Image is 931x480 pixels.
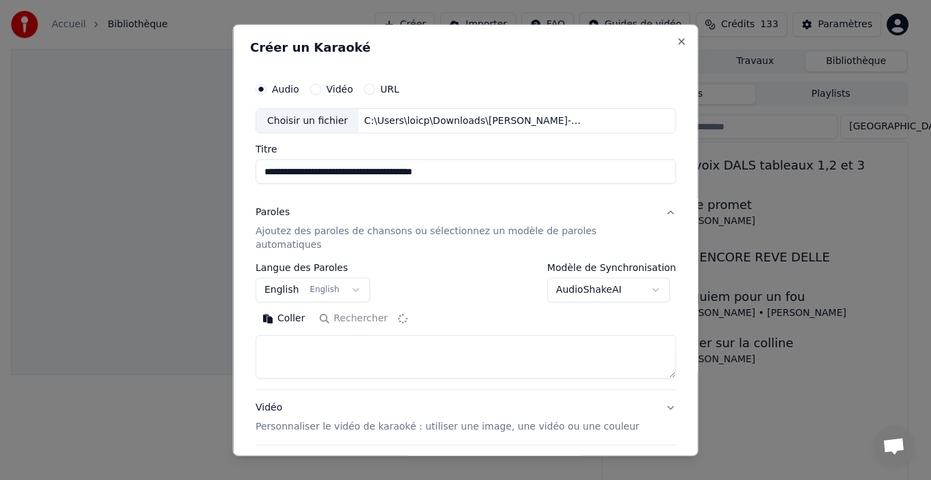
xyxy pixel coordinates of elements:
[256,263,370,272] label: Langue des Paroles
[380,84,399,93] label: URL
[256,225,654,252] p: Ajoutez des paroles de chansons ou sélectionnez un modèle de paroles automatiques
[256,390,676,445] button: VidéoPersonnaliser le vidéo de karaoké : utiliser une image, une vidéo ou une couleur
[256,401,639,434] div: Vidéo
[256,195,676,263] button: ParolesAjoutez des paroles de chansons ou sélectionnez un modèle de paroles automatiques
[547,263,675,272] label: Modèle de Synchronisation
[256,144,676,154] label: Titre
[358,114,590,127] div: C:\Users\loicp\Downloads\[PERSON_NAME]-Les lacs du Connemara-paroles.mp3
[256,206,290,219] div: Paroles
[250,41,682,53] h2: Créer un Karaoké
[256,263,676,389] div: ParolesAjoutez des paroles de chansons ou sélectionnez un modèle de paroles automatiques
[256,308,312,330] button: Coller
[326,84,352,93] label: Vidéo
[256,420,639,434] p: Personnaliser le vidéo de karaoké : utiliser une image, une vidéo ou une couleur
[256,108,358,133] div: Choisir un fichier
[272,84,299,93] label: Audio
